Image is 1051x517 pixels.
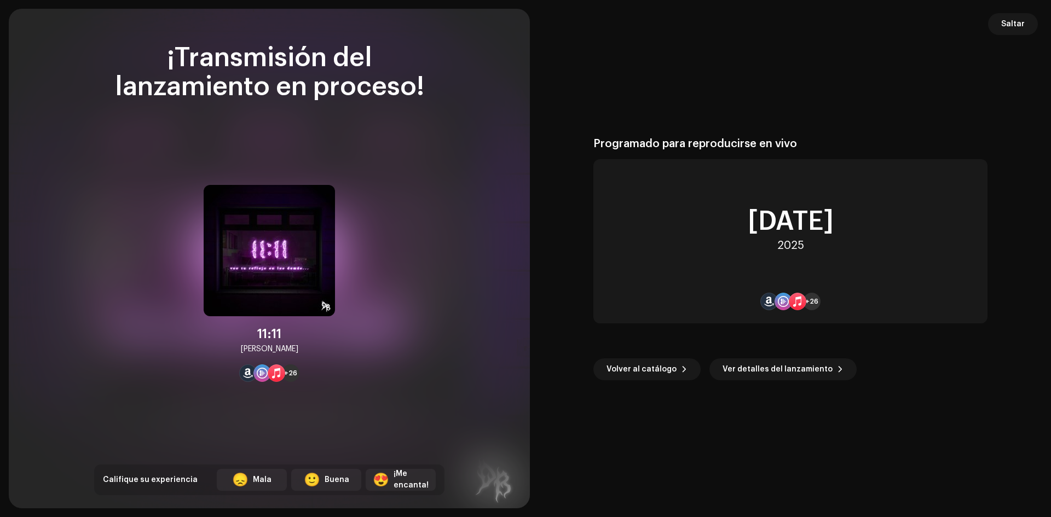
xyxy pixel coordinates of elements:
div: Mala [253,474,272,486]
span: Ver detalles del lanzamiento [723,358,833,380]
div: Programado para reproducirse en vivo [593,137,988,150]
div: 2025 [777,239,804,252]
span: Califique su experiencia [103,476,198,484]
div: Buena [325,474,349,486]
span: +26 [284,369,297,377]
div: [PERSON_NAME] [241,342,298,356]
div: 11:11 [257,325,281,342]
img: 7fe2ef7e-a60e-4897-a9fd-b7c90e2bc95d [204,185,335,316]
span: Volver al catálogo [607,358,677,380]
span: Saltar [1001,13,1025,35]
button: Ver detalles del lanzamiento [709,358,857,380]
button: Saltar [988,13,1038,35]
div: 🙂 [304,473,320,486]
div: ¡Transmisión del lanzamiento en proceso! [94,44,444,102]
div: 😍 [373,473,389,486]
button: Volver al catálogo [593,358,701,380]
div: [DATE] [748,208,834,235]
div: ¡Me encanta! [394,468,429,491]
span: +26 [805,297,818,306]
div: 😞 [232,473,249,486]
